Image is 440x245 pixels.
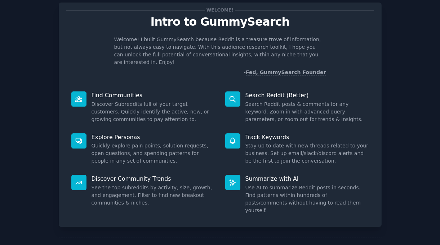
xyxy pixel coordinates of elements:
p: Search Reddit (Better) [245,91,369,99]
dd: Discover Subreddits full of your target customers. Quickly identify the active, new, or growing c... [92,100,215,123]
span: Welcome! [205,7,235,14]
p: Summarize with AI [245,175,369,182]
dd: Search Reddit posts & comments for any keyword. Zoom in with advanced query parameters, or zoom o... [245,100,369,123]
dd: Use AI to summarize Reddit posts in seconds. Find patterns within hundreds of posts/comments with... [245,184,369,214]
dd: Stay up to date with new threads related to your business. Set up email/slack/discord alerts and ... [245,142,369,165]
div: - [244,69,326,76]
p: Welcome! I built GummySearch because Reddit is a treasure trove of information, but not always ea... [114,36,326,66]
p: Intro to GummySearch [66,16,374,28]
dd: See the top subreddits by activity, size, growth, and engagement. Filter to find new breakout com... [92,184,215,207]
p: Discover Community Trends [92,175,215,182]
a: Fed, GummySearch Founder [246,69,326,76]
p: Explore Personas [92,133,215,141]
p: Track Keywords [245,133,369,141]
dd: Quickly explore pain points, solution requests, open questions, and spending patterns for people ... [92,142,215,165]
p: Find Communities [92,91,215,99]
